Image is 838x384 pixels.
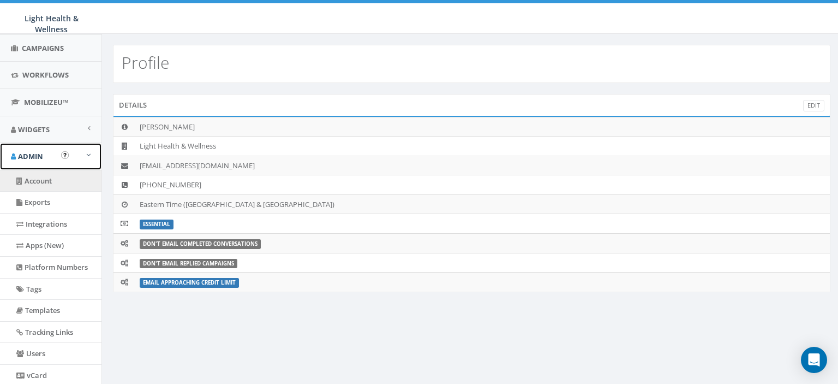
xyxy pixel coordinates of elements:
td: [PHONE_NUMBER] [135,175,830,195]
span: Workflows [22,70,69,80]
label: Email Approaching Credit Limit [140,278,239,288]
span: Admin [18,151,43,161]
span: Widgets [18,125,50,134]
td: [EMAIL_ADDRESS][DOMAIN_NAME] [135,156,830,175]
td: [PERSON_NAME] [135,117,830,137]
td: Eastern Time ([GEOGRAPHIC_DATA] & [GEOGRAPHIC_DATA]) [135,194,830,214]
h2: Profile [122,54,169,72]
span: Campaigns [22,43,64,53]
label: Don't Email Completed Conversations [140,239,261,249]
span: MobilizeU™ [24,97,68,107]
div: Details [113,94,830,116]
button: Open In-App Guide [61,151,69,159]
label: ESSENTIAL [140,220,173,229]
a: Edit [803,100,824,111]
td: Light Health & Wellness [135,137,830,156]
label: Don't Email Replied Campaigns [140,259,237,269]
span: Light Health & Wellness [25,13,79,34]
div: Open Intercom Messenger [801,347,827,373]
